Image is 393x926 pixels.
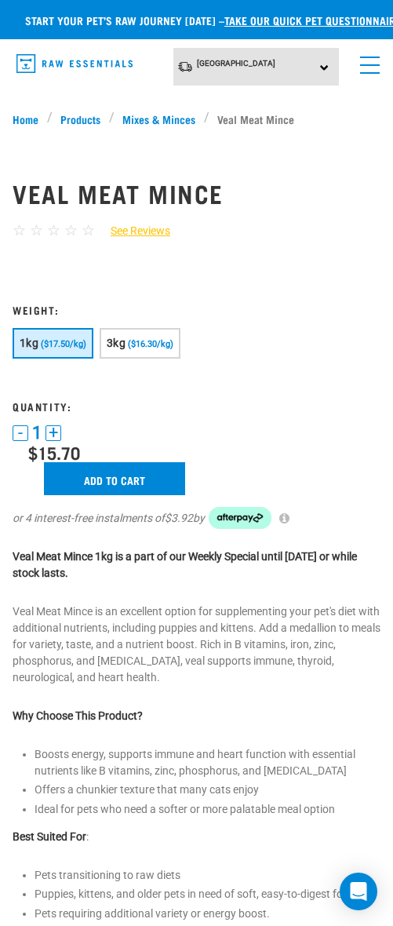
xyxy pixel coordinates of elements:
a: See Reviews [95,223,170,239]
span: ($16.30/kg) [128,339,173,349]
a: Products [53,111,109,127]
span: ☆ [30,221,43,239]
span: 1kg [20,337,38,349]
nav: breadcrumbs [13,111,380,127]
span: $3.92 [165,510,193,527]
button: - [13,425,28,441]
h1: Veal Meat Mince [13,179,380,207]
a: Home [13,111,47,127]
li: Pets requiring additional variety or energy boost. [35,906,380,922]
li: Ideal for pets who need a softer or more palatable meal option [35,801,380,818]
div: or 4 interest-free instalments of by [13,507,380,529]
span: ($17.50/kg) [41,339,86,349]
p: Veal Meat Mince is an excellent option for supplementing your pet's diet with additional nutrient... [13,603,380,686]
button: + [45,425,61,441]
a: menu [352,47,380,75]
strong: Best Suited For [13,830,86,843]
span: ☆ [64,221,78,239]
span: ☆ [13,221,26,239]
span: 1 [32,425,42,441]
li: Offers a chunkier texture that many cats enjoy [35,782,380,798]
li: Pets transitioning to raw diets [35,867,380,884]
span: ☆ [47,221,60,239]
span: 3kg [107,337,126,349]
button: 1kg ($17.50/kg) [13,328,93,359]
img: van-moving.png [177,60,193,73]
li: Boosts energy, supports immune and heart function with essential nutrients like B vitamins, zinc,... [35,746,380,779]
strong: Why Choose This Product? [13,709,143,722]
p: : [13,829,380,845]
a: Mixes & Minces [115,111,204,127]
div: Open Intercom Messenger [340,873,377,910]
li: Puppies, kittens, and older pets in need of soft, easy-to-digest food [35,886,380,902]
div: $15.70 [28,443,380,462]
span: ☆ [82,221,95,239]
h3: Weight: [13,304,380,315]
span: [GEOGRAPHIC_DATA] [197,59,275,67]
input: Add to cart [44,462,185,495]
img: Raw Essentials Logo [16,54,133,73]
img: Afterpay [209,507,271,529]
h3: Quantity: [13,400,380,412]
button: 3kg ($16.30/kg) [100,328,180,359]
strong: Veal Meat Mince 1kg is a part of our Weekly Special until [DATE] or while stock lasts. [13,550,357,579]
